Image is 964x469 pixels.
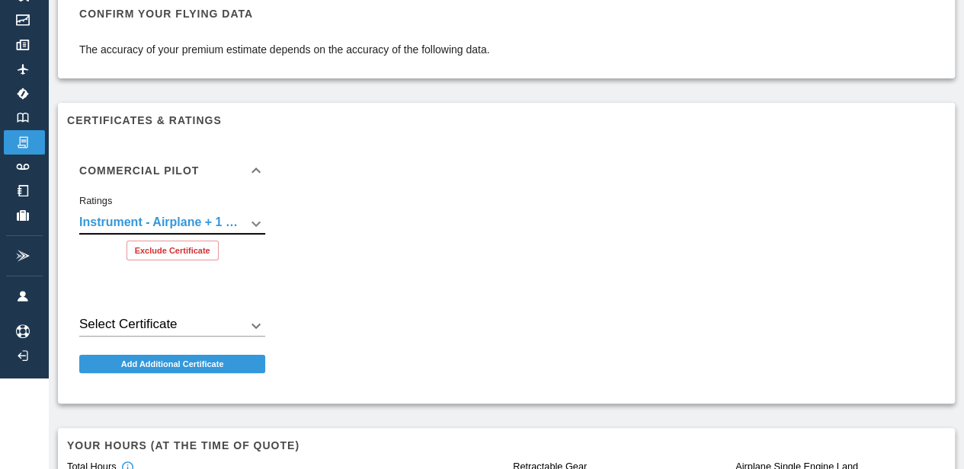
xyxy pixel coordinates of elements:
h6: Certificates & Ratings [67,112,946,129]
label: Ratings [79,194,112,208]
div: Commercial Pilot [67,146,277,195]
h6: Commercial Pilot [79,165,199,176]
button: Exclude Certificate [127,241,219,260]
div: Instrument - Airplane + 1 more [79,213,265,234]
h6: Your hours (at the time of quote) [67,437,946,454]
button: Add Additional Certificate [79,355,265,373]
h6: Confirm your flying data [79,5,490,22]
p: The accuracy of your premium estimate depends on the accuracy of the following data. [79,42,490,57]
div: Commercial Pilot [67,195,277,273]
